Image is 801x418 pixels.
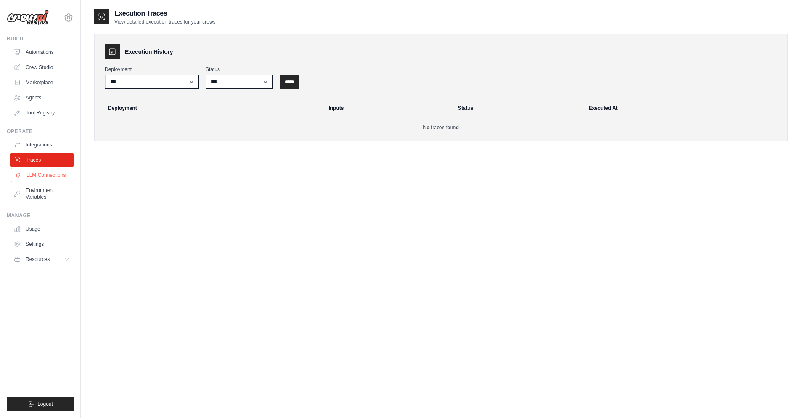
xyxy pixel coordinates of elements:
[37,401,53,407] span: Logout
[584,99,784,117] th: Executed At
[105,66,199,73] label: Deployment
[10,237,74,251] a: Settings
[10,153,74,167] a: Traces
[10,184,74,204] a: Environment Variables
[206,66,273,73] label: Status
[7,35,74,42] div: Build
[125,48,173,56] h3: Execution History
[7,10,49,26] img: Logo
[10,138,74,152] a: Integrations
[26,256,50,263] span: Resources
[10,253,74,266] button: Resources
[323,99,452,117] th: Inputs
[10,222,74,236] a: Usage
[453,99,584,117] th: Status
[105,124,777,131] p: No traces found
[10,61,74,74] a: Crew Studio
[10,106,74,120] a: Tool Registry
[10,76,74,89] a: Marketplace
[7,212,74,219] div: Manage
[7,397,74,411] button: Logout
[98,99,323,117] th: Deployment
[7,128,74,135] div: Operate
[114,8,216,19] h2: Execution Traces
[114,19,216,25] p: View detailed execution traces for your crews
[11,168,74,182] a: LLM Connections
[10,91,74,104] a: Agents
[10,45,74,59] a: Automations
